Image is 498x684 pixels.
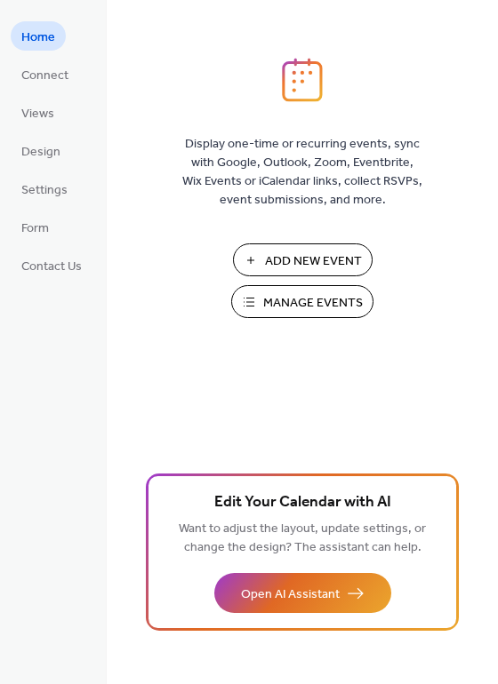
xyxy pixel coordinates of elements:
span: Design [21,143,60,162]
a: Connect [11,60,79,89]
img: logo_icon.svg [282,58,323,102]
a: Design [11,136,71,165]
a: Form [11,212,60,242]
span: Manage Events [263,294,363,313]
span: Home [21,28,55,47]
span: Add New Event [265,252,362,271]
span: Want to adjust the layout, update settings, or change the design? The assistant can help. [179,517,426,560]
a: Contact Us [11,251,92,280]
span: Form [21,219,49,238]
span: Connect [21,67,68,85]
button: Manage Events [231,285,373,318]
button: Add New Event [233,243,373,276]
a: Home [11,21,66,51]
span: Contact Us [21,258,82,276]
span: Settings [21,181,68,200]
span: Display one-time or recurring events, sync with Google, Outlook, Zoom, Eventbrite, Wix Events or ... [182,135,422,210]
a: Views [11,98,65,127]
span: Views [21,105,54,123]
button: Open AI Assistant [214,573,391,613]
span: Open AI Assistant [241,585,340,604]
a: Settings [11,174,78,203]
span: Edit Your Calendar with AI [214,490,391,515]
